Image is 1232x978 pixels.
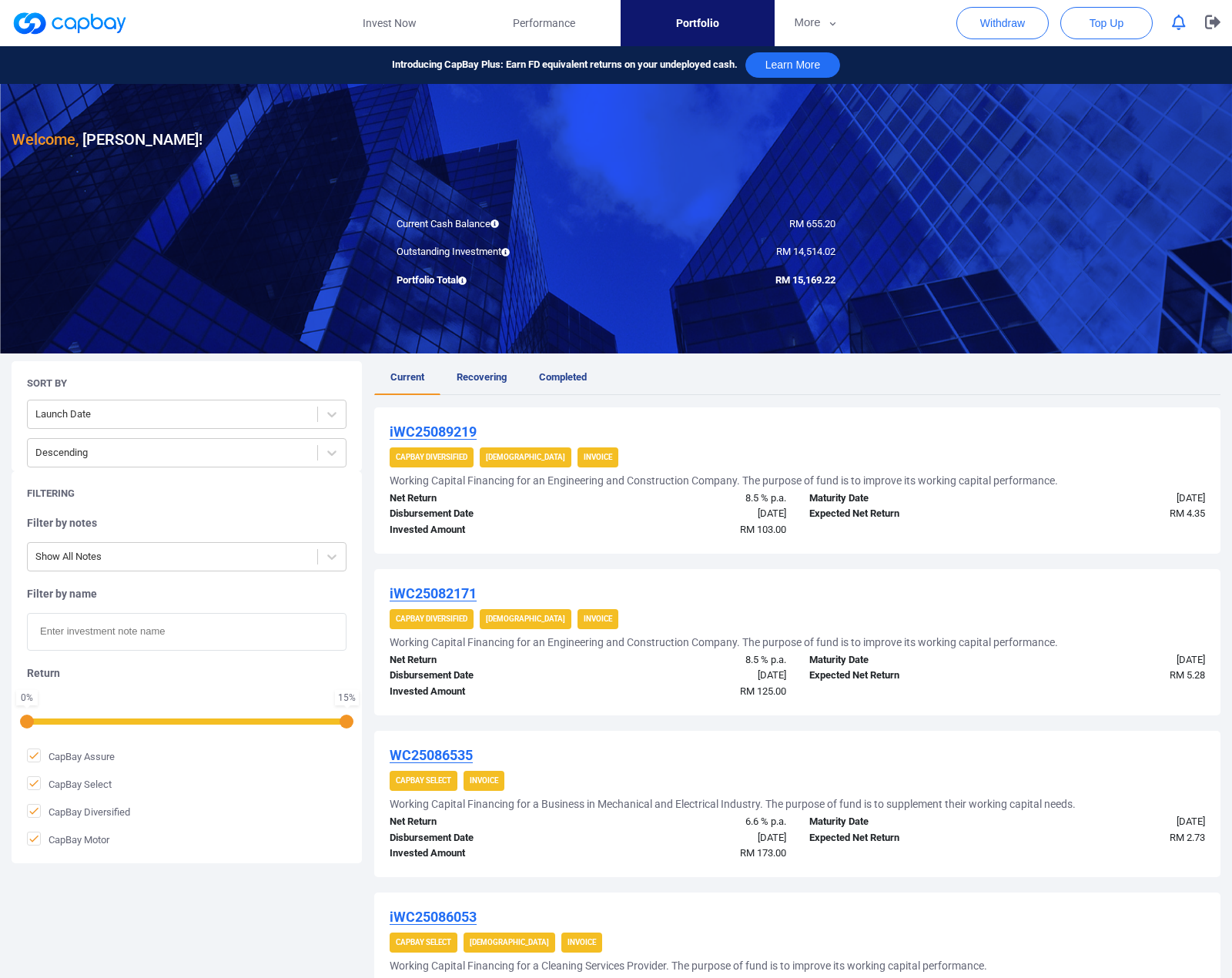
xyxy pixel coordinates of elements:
[27,666,346,680] h5: Return
[1007,652,1217,668] div: [DATE]
[588,506,797,522] div: [DATE]
[390,424,477,440] u: iWC25089219
[539,371,587,383] span: Completed
[27,749,115,764] span: CapBay Assure
[584,453,612,461] strong: Invoice
[27,832,109,847] span: CapBay Motor
[396,615,467,623] strong: CapBay Diversified
[1007,814,1217,830] div: [DATE]
[775,274,835,286] span: RM 15,169.22
[798,652,1007,668] div: Maturity Date
[584,615,612,623] strong: Invoice
[1007,491,1217,507] div: [DATE]
[789,218,835,229] span: RM 655.20
[27,516,346,530] h5: Filter by notes
[740,685,786,697] span: RM 125.00
[390,585,477,601] u: iWC25082171
[396,938,451,946] strong: CapBay Select
[588,668,797,684] div: [DATE]
[378,814,588,830] div: Net Return
[19,693,35,702] div: 0 %
[1170,507,1205,519] span: RM 4.35
[798,830,1007,846] div: Expected Net Return
[390,371,424,383] span: Current
[378,846,588,862] div: Invested Amount
[378,522,588,538] div: Invested Amount
[385,216,616,233] div: Current Cash Balance
[956,7,1049,39] button: Withdraw
[588,814,797,830] div: 6.6 % p.a.
[390,959,987,973] h5: Working Capital Financing for a Cleaning Services Provider. The purpose of fund is to improve its...
[745,52,841,78] button: Learn More
[378,668,588,684] div: Disbursement Date
[27,377,67,390] h5: Sort By
[27,776,112,792] span: CapBay Select
[378,491,588,507] div: Net Return
[338,693,356,702] div: 15 %
[588,652,797,668] div: 8.5 % p.a.
[798,814,1007,830] div: Maturity Date
[396,776,451,785] strong: CapBay Select
[740,524,786,535] span: RM 103.00
[12,127,203,152] h3: [PERSON_NAME] !
[378,652,588,668] div: Net Return
[1170,669,1205,681] span: RM 5.28
[776,246,835,257] span: RM 14,514.02
[390,797,1076,811] h5: Working Capital Financing for a Business in Mechanical and Electrical Industry. The purpose of fu...
[486,615,565,623] strong: [DEMOGRAPHIC_DATA]
[27,804,130,819] span: CapBay Diversified
[385,244,616,260] div: Outstanding Investment
[676,15,719,32] span: Portfolio
[392,57,738,73] span: Introducing CapBay Plus: Earn FD equivalent returns on your undeployed cash.
[740,847,786,859] span: RM 173.00
[1170,832,1205,843] span: RM 2.73
[470,776,498,785] strong: Invoice
[513,15,575,32] span: Performance
[486,453,565,461] strong: [DEMOGRAPHIC_DATA]
[390,474,1058,487] h5: Working Capital Financing for an Engineering and Construction Company. The purpose of fund is to ...
[378,684,588,700] div: Invested Amount
[1090,15,1123,31] span: Top Up
[378,830,588,846] div: Disbursement Date
[798,668,1007,684] div: Expected Net Return
[390,747,473,763] u: WC25086535
[27,487,75,501] h5: Filtering
[390,635,1058,649] h5: Working Capital Financing for an Engineering and Construction Company. The purpose of fund is to ...
[567,938,596,946] strong: Invoice
[27,587,346,601] h5: Filter by name
[588,830,797,846] div: [DATE]
[396,453,467,461] strong: CapBay Diversified
[798,506,1007,522] div: Expected Net Return
[457,371,507,383] span: Recovering
[390,909,477,925] u: iWC25086053
[12,130,79,149] span: Welcome,
[385,273,616,289] div: Portfolio Total
[378,506,588,522] div: Disbursement Date
[798,491,1007,507] div: Maturity Date
[470,938,549,946] strong: [DEMOGRAPHIC_DATA]
[588,491,797,507] div: 8.5 % p.a.
[1060,7,1153,39] button: Top Up
[27,613,346,651] input: Enter investment note name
